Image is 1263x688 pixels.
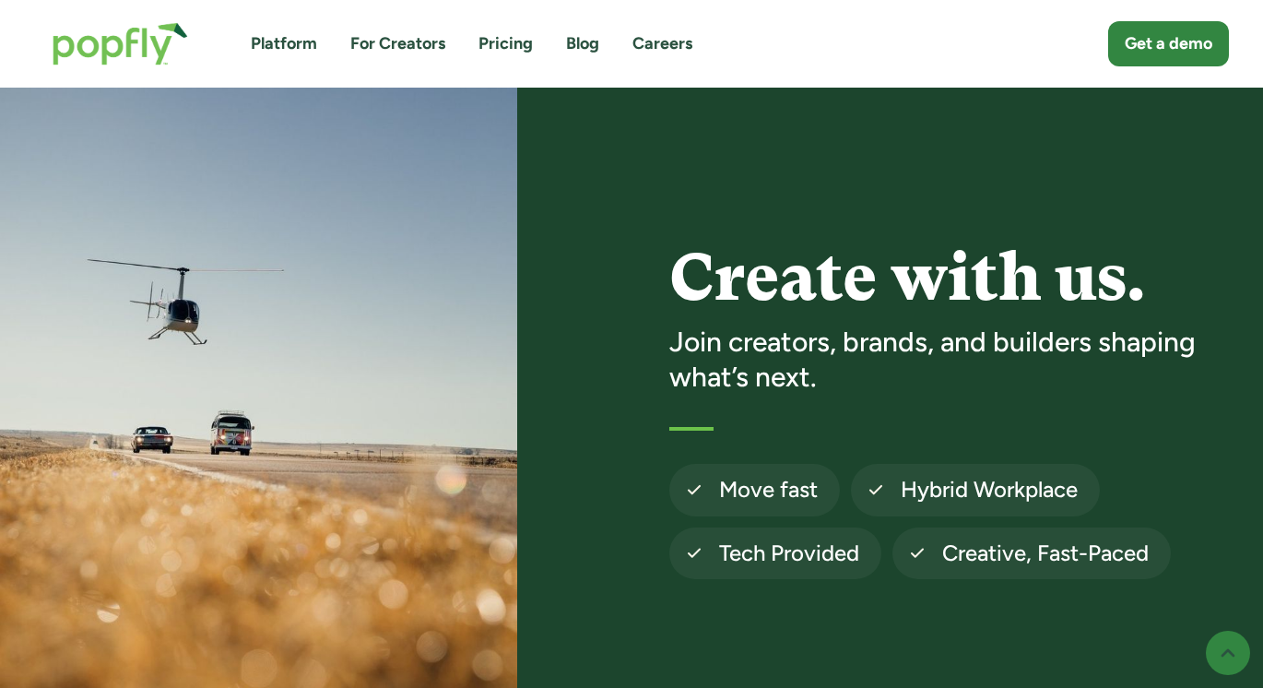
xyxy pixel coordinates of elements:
h4: Move fast [719,475,818,504]
h3: Join creators, brands, and builders shaping what’s next. [669,325,1226,394]
a: Pricing [478,32,533,55]
h4: Hybrid Workplace [901,475,1078,504]
h4: Creative, Fast-Paced [942,539,1149,568]
a: Careers [632,32,692,55]
a: home [34,4,207,84]
div: Get a demo [1125,32,1212,55]
h1: Create with us. [669,243,1226,314]
h4: Tech Provided [719,539,859,568]
a: Blog [566,32,599,55]
a: Platform [251,32,317,55]
a: Get a demo [1108,21,1229,66]
a: For Creators [350,32,445,55]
